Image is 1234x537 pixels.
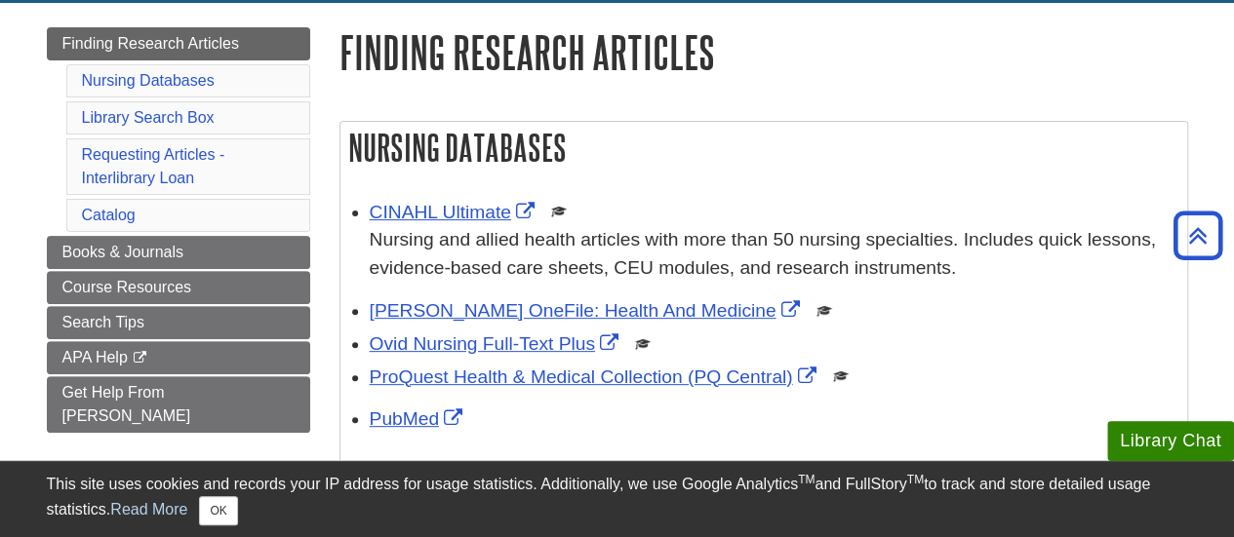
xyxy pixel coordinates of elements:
div: Guide Page Menu [47,27,310,433]
button: Close [199,496,237,525]
a: Requesting Articles - Interlibrary Loan [82,146,225,186]
a: Catalog [82,207,136,223]
a: Library Search Box [82,109,215,126]
img: Scholarly or Peer Reviewed [816,303,832,319]
a: Link opens in new window [370,333,623,354]
img: Scholarly or Peer Reviewed [833,368,849,384]
a: Link opens in new window [370,202,539,222]
span: Search Tips [62,314,144,330]
a: Get Help From [PERSON_NAME] [47,376,310,433]
h2: Nursing Databases [340,122,1187,173]
a: Nursing Databases [82,72,215,89]
sup: TM [798,473,815,486]
a: Course Resources [47,271,310,304]
a: Read More [110,501,187,518]
img: Scholarly or Peer Reviewed [635,336,651,352]
span: APA Help [62,349,128,365]
div: This site uses cookies and records your IP address for usage statistics. Additionally, we use Goo... [47,473,1188,525]
a: Link opens in new window [370,300,805,321]
span: Books & Journals [62,244,184,260]
a: Link opens in new window [370,408,467,429]
sup: TM [907,473,924,486]
a: Finding Research Articles [47,27,310,60]
button: Library Chat [1107,421,1234,461]
span: Finding Research Articles [62,35,239,52]
i: This link opens in a new window [132,352,148,364]
span: Get Help From [PERSON_NAME] [62,384,191,424]
span: Course Resources [62,279,192,295]
a: Books & Journals [47,236,310,269]
p: Nursing and allied health articles with more than 50 nursing specialties. Includes quick lessons,... [370,226,1177,283]
a: Search Tips [47,306,310,339]
a: Link opens in new window [370,366,821,387]
h1: Finding Research Articles [339,27,1188,77]
a: APA Help [47,341,310,374]
a: Back to Top [1167,222,1229,249]
img: Scholarly or Peer Reviewed [551,204,567,219]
